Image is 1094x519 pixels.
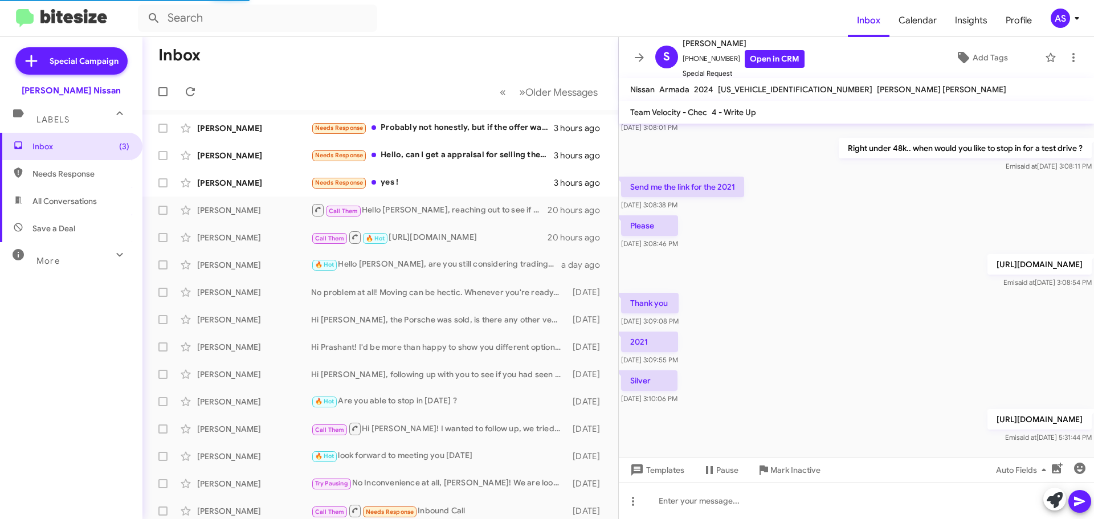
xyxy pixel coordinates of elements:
span: Needs Response [366,508,414,516]
span: Needs Response [315,152,364,159]
div: Hello [PERSON_NAME], are you still considering trading in your Jeep Grand Cherokee L ? [311,258,561,271]
nav: Page navigation example [493,80,605,104]
span: 🔥 Hot [366,235,385,242]
div: [DATE] [567,478,609,489]
span: Templates [628,460,684,480]
div: 20 hours ago [548,232,609,243]
div: Hello [PERSON_NAME], reaching out to see if you can make it by [DATE] or [DATE] with your 2014 tr... [311,203,548,217]
button: Mark Inactive [748,460,830,480]
span: Needs Response [315,124,364,132]
span: Needs Response [32,168,129,179]
span: » [519,85,525,99]
div: look forward to meeting you [DATE] [311,449,567,463]
span: [DATE] 3:08:01 PM [621,123,677,132]
span: Try Pausing [315,480,348,487]
span: Emi [DATE] 3:08:11 PM [1006,162,1092,170]
span: Call Them [315,235,345,242]
div: Hi [PERSON_NAME]! I wanted to follow up, we tried giving you a call! How can I help you? [311,422,567,436]
span: S [663,48,670,66]
p: Send me the link for the 2021 [621,177,744,197]
span: [US_VEHICLE_IDENTIFICATION_NUMBER] [718,84,872,95]
span: Call Them [315,426,345,434]
span: [DATE] 3:08:46 PM [621,239,678,248]
span: Needs Response [315,179,364,186]
button: Previous [493,80,513,104]
div: [PERSON_NAME] [197,423,311,435]
span: Save a Deal [32,223,75,234]
a: Calendar [889,4,946,37]
span: Emi [DATE] 5:31:44 PM [1005,433,1092,442]
span: said at [1015,278,1035,287]
span: [DATE] 3:09:55 PM [621,355,678,364]
div: [DATE] [567,451,609,462]
p: [URL][DOMAIN_NAME] [987,254,1092,275]
div: Hi Prashant! I'd be more than happy to show you different options here in person! When are you av... [311,341,567,353]
span: Nissan [630,84,655,95]
input: Search [138,5,377,32]
div: 20 hours ago [548,205,609,216]
span: 🔥 Hot [315,398,334,405]
div: [DATE] [567,369,609,380]
span: Inbox [32,141,129,152]
div: Hi [PERSON_NAME], the Porsche was sold, is there any other vehicle you might have some interest i... [311,314,567,325]
span: Pause [716,460,738,480]
div: yes ! [311,176,554,189]
div: No problem at all! Moving can be hectic. Whenever you're ready, feel free to reach out! If you’d ... [311,287,567,298]
span: Special Campaign [50,55,119,67]
div: [DATE] [567,423,609,435]
div: [PERSON_NAME] [197,314,311,325]
div: [PERSON_NAME] [197,150,311,161]
div: [PERSON_NAME] [197,478,311,489]
div: [DATE] [567,287,609,298]
span: Emi [DATE] 3:08:54 PM [1003,278,1092,287]
div: [PERSON_NAME] [197,341,311,353]
span: Auto Fields [996,460,1051,480]
h1: Inbox [158,46,201,64]
button: Next [512,80,605,104]
span: Special Request [683,68,805,79]
div: [DATE] [567,341,609,353]
div: [DATE] [567,314,609,325]
div: [PERSON_NAME] [197,396,311,407]
span: [DATE] 3:09:08 PM [621,317,679,325]
div: [PERSON_NAME] [197,369,311,380]
p: [URL][DOMAIN_NAME] [987,409,1092,430]
span: More [36,256,60,266]
span: « [500,85,506,99]
span: [PERSON_NAME] [PERSON_NAME] [877,84,1006,95]
div: [PERSON_NAME] [197,451,311,462]
button: AS [1041,9,1081,28]
div: AS [1051,9,1070,28]
div: [PERSON_NAME] [197,205,311,216]
div: [URL][DOMAIN_NAME] [311,230,548,244]
div: Are you able to stop in [DATE] ? [311,395,567,408]
div: [PERSON_NAME] [197,287,311,298]
button: Templates [619,460,693,480]
a: Open in CRM [745,50,805,68]
div: No Inconvenience at all, [PERSON_NAME]! We are looking to assist you when you are ready ! [311,477,567,490]
span: Mark Inactive [770,460,820,480]
div: Hi [PERSON_NAME], following up with you to see if you had seen anything else on our lot you might... [311,369,567,380]
div: [PERSON_NAME] [197,232,311,243]
span: [DATE] 3:08:38 PM [621,201,677,209]
div: [PERSON_NAME] [197,122,311,134]
button: Auto Fields [987,460,1060,480]
span: 4 - Write Up [712,107,756,117]
span: said at [1017,162,1037,170]
a: Insights [946,4,997,37]
div: 3 hours ago [554,177,609,189]
button: Pause [693,460,748,480]
span: 🔥 Hot [315,261,334,268]
span: Call Them [315,508,345,516]
span: Labels [36,115,70,125]
span: [PHONE_NUMBER] [683,50,805,68]
div: [DATE] [567,505,609,517]
span: Armada [659,84,689,95]
span: Profile [997,4,1041,37]
span: [DATE] 3:10:06 PM [621,394,677,403]
a: Inbox [848,4,889,37]
div: [PERSON_NAME] Nissan [22,85,121,96]
p: Silver [621,370,677,391]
